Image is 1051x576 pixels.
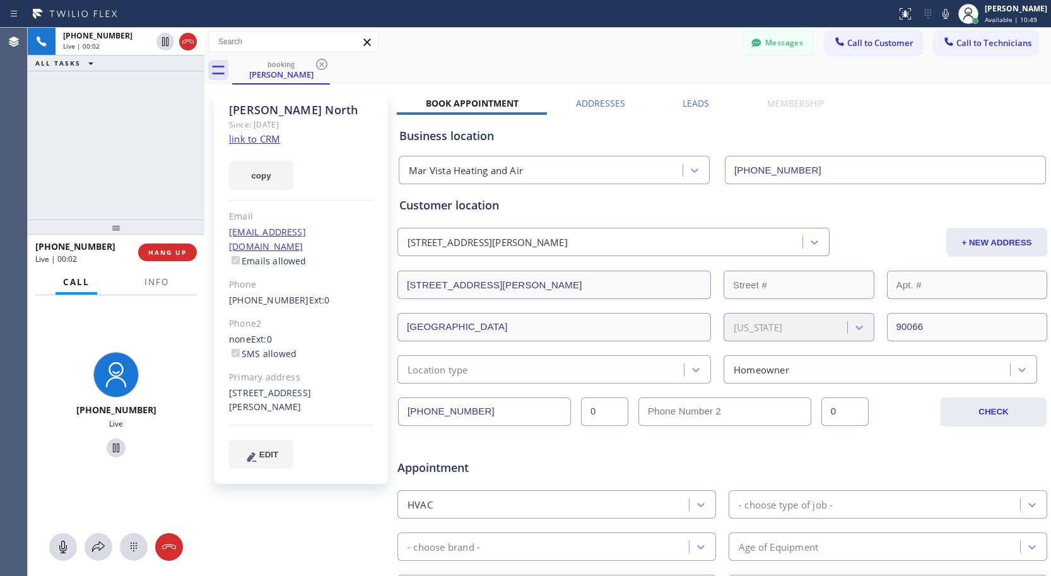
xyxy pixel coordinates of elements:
a: [PHONE_NUMBER] [229,294,309,306]
button: Mute [937,5,954,23]
div: Age of Equipment [739,539,818,554]
span: Live [109,418,123,429]
input: Address [397,271,711,299]
div: Phone2 [229,317,373,331]
span: Ext: 0 [309,294,330,306]
input: Phone Number [398,397,571,426]
button: ALL TASKS [28,56,106,71]
button: Mute [49,533,77,561]
div: Since: [DATE] [229,117,373,132]
div: [PERSON_NAME] [233,69,329,80]
span: [PHONE_NUMBER] [63,30,132,41]
input: ZIP [887,313,1048,341]
button: Messages [743,31,813,55]
span: ALL TASKS [35,59,81,68]
button: Hold Customer [156,33,174,50]
button: EDIT [229,440,293,469]
label: Book Appointment [426,97,519,109]
label: Addresses [576,97,625,109]
label: Emails allowed [229,255,307,267]
span: Info [144,276,169,288]
button: HANG UP [138,244,197,261]
div: Email [229,209,373,224]
a: link to CRM [229,132,280,145]
button: Info [137,270,177,295]
button: Call [56,270,97,295]
span: [PHONE_NUMBER] [35,240,115,252]
input: Apt. # [887,271,1048,299]
button: Call to Customer [825,31,922,55]
div: Homeowner [734,362,789,377]
span: HANG UP [148,248,187,257]
input: SMS allowed [232,349,240,357]
a: [EMAIL_ADDRESS][DOMAIN_NAME] [229,226,306,252]
input: Phone Number 2 [638,397,811,426]
div: [STREET_ADDRESS][PERSON_NAME] [408,235,568,250]
div: - choose brand - [408,539,480,554]
input: Ext. [581,397,628,426]
span: Appointment [397,459,613,476]
div: none [229,332,373,361]
span: Live | 00:02 [35,254,77,264]
label: Membership [767,97,824,109]
label: Leads [683,97,709,109]
span: Available | 10:49 [985,15,1037,24]
input: Search [209,32,378,52]
button: Open directory [85,533,112,561]
div: Primary address [229,370,373,385]
div: [PERSON_NAME] North [229,103,373,117]
div: [PERSON_NAME] [985,3,1047,14]
button: copy [229,161,293,190]
div: Business location [399,127,1045,144]
div: Mar Vista Heating and Air [409,163,523,178]
input: Ext. 2 [821,397,869,426]
div: Phone [229,278,373,292]
div: - choose type of job - [739,497,833,512]
div: [STREET_ADDRESS][PERSON_NAME] [229,386,373,415]
input: Street # [724,271,874,299]
input: Phone Number [725,156,1046,184]
span: Call [63,276,90,288]
div: Customer location [399,197,1045,214]
span: Call to Customer [847,37,913,49]
span: [PHONE_NUMBER] [76,404,156,416]
span: Call to Technicians [956,37,1031,49]
div: HVAC [408,497,433,512]
span: Ext: 0 [251,333,272,345]
input: Emails allowed [232,256,240,264]
button: Hold Customer [107,438,126,457]
label: SMS allowed [229,348,297,360]
button: CHECK [941,397,1047,426]
span: Live | 00:02 [63,42,100,50]
button: Hang up [155,533,183,561]
button: Hang up [179,33,197,50]
input: City [397,313,711,341]
button: Call to Technicians [934,31,1038,55]
div: Paul North [233,56,329,83]
div: Location type [408,362,468,377]
button: Open dialpad [120,533,148,561]
span: EDIT [259,450,278,459]
button: + NEW ADDRESS [946,228,1047,257]
div: booking [233,59,329,69]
